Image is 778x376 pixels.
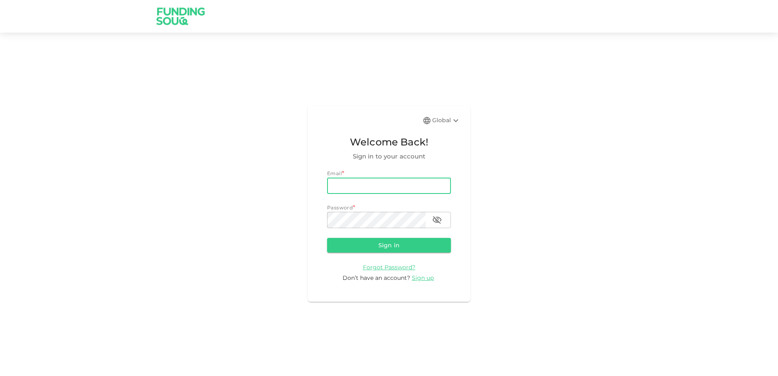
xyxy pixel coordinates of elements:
[412,274,434,281] span: Sign up
[327,152,451,161] span: Sign in to your account
[327,178,451,194] input: email
[327,212,426,228] input: password
[327,238,451,253] button: Sign in
[327,170,342,176] span: Email
[363,263,415,271] a: Forgot Password?
[363,264,415,271] span: Forgot Password?
[343,274,410,281] span: Don’t have an account?
[327,204,353,211] span: Password
[327,134,451,150] span: Welcome Back!
[432,116,461,125] div: Global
